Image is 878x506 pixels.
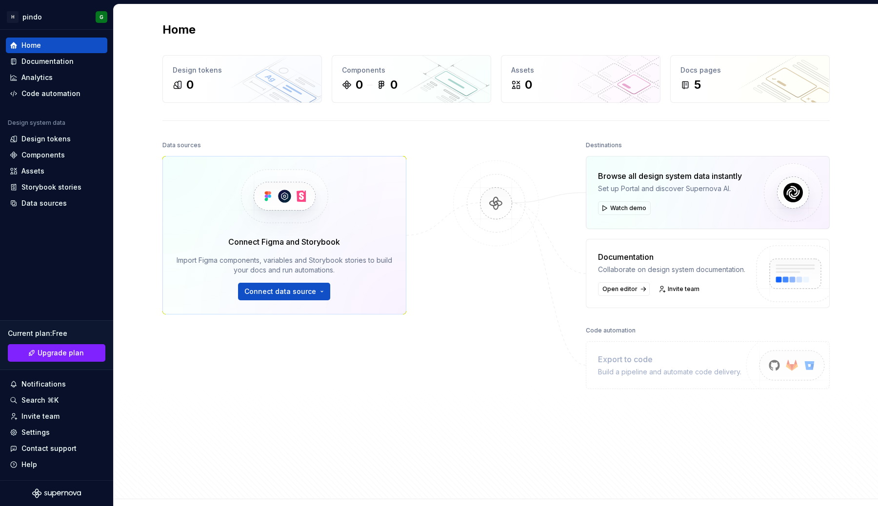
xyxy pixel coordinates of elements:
button: Connect data source [238,283,330,300]
a: Assets0 [501,55,660,103]
a: Home [6,38,107,53]
div: 0 [390,77,398,93]
a: Open editor [598,282,650,296]
div: Notifications [21,379,66,389]
button: Watch demo [598,201,651,215]
div: Analytics [21,73,53,82]
div: Destinations [586,138,622,152]
a: Design tokens0 [162,55,322,103]
div: Contact support [21,444,77,453]
a: Invite team [6,409,107,424]
div: Assets [511,65,650,75]
div: Settings [21,428,50,437]
a: Components [6,147,107,163]
div: Documentation [598,251,745,263]
div: Export to code [598,353,741,365]
button: Help [6,457,107,472]
a: Assets [6,163,107,179]
div: Connect Figma and Storybook [228,236,340,248]
a: Invite team [656,282,704,296]
a: Components00 [332,55,491,103]
a: Storybook stories [6,179,107,195]
a: Documentation [6,54,107,69]
button: Search ⌘K [6,392,107,408]
div: Help [21,460,37,469]
a: Design tokens [6,131,107,147]
a: Data sources [6,195,107,211]
div: Set up Portal and discover Supernova AI. [598,184,742,194]
div: 0 [186,77,194,93]
a: Code automation [6,86,107,101]
div: Code automation [586,324,636,337]
span: Open editor [602,285,638,293]
div: H [7,11,19,23]
a: Analytics [6,70,107,85]
div: Current plan : Free [8,329,105,338]
div: 0 [356,77,363,93]
button: Notifications [6,376,107,392]
div: Components [21,150,65,160]
div: Documentation [21,57,74,66]
div: Collaborate on design system documentation. [598,265,745,274]
div: Browse all design system data instantly [598,170,742,182]
span: Upgrade plan [38,348,84,358]
div: Design system data [8,119,65,127]
span: Watch demo [610,204,646,212]
div: Components [342,65,481,75]
button: HpindoG [2,6,111,27]
div: Import Figma components, variables and Storybook stories to build your docs and run automations. [177,255,392,275]
span: Invite team [668,285,699,293]
div: Data sources [162,138,201,152]
div: 5 [694,77,701,93]
div: G [100,13,103,21]
span: Connect data source [244,287,316,296]
a: Settings [6,425,107,440]
div: Invite team [21,411,60,421]
svg: Supernova Logo [32,488,81,498]
div: Build a pipeline and automate code delivery. [598,367,741,377]
div: pindo [22,12,42,22]
div: Docs pages [680,65,819,75]
div: Code automation [21,89,80,98]
button: Contact support [6,441,107,456]
div: Home [21,40,41,50]
div: Design tokens [173,65,312,75]
a: Upgrade plan [8,344,105,362]
div: Search ⌘K [21,395,59,405]
div: Assets [21,166,44,176]
div: Storybook stories [21,182,81,192]
div: 0 [525,77,532,93]
div: Design tokens [21,134,71,144]
h2: Home [162,22,196,38]
a: Docs pages5 [670,55,830,103]
div: Data sources [21,198,67,208]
